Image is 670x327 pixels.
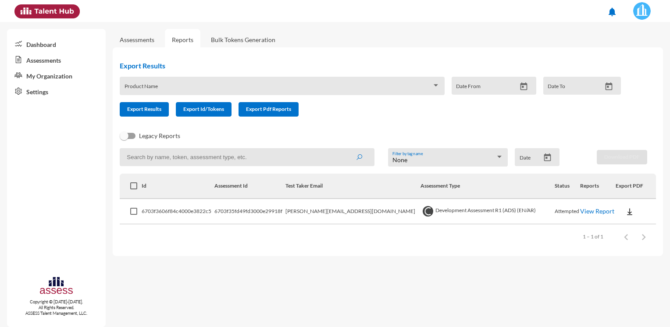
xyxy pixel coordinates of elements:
span: Legacy Reports [139,131,180,141]
th: Assessment Type [421,174,555,199]
mat-icon: notifications [607,7,617,17]
a: Settings [7,83,106,99]
span: Download PDF [604,153,640,160]
div: 1 – 1 of 1 [583,233,603,240]
td: [PERSON_NAME][EMAIL_ADDRESS][DOMAIN_NAME] [285,199,421,224]
mat-paginator: Select page [120,224,656,249]
button: Open calendar [601,82,617,91]
input: Search by name, token, assessment type, etc. [120,148,374,166]
button: Next page [635,228,652,245]
button: Open calendar [516,82,531,91]
a: Reports [165,29,200,50]
button: Download PDF [597,150,647,164]
td: 6703f35fd49fd3000e29918f [214,199,285,224]
th: Export PDF [616,174,656,199]
button: Export Pdf Reports [239,102,299,117]
span: None [392,156,407,163]
td: 6703f3606f84c4000e3822c5 [142,199,214,224]
a: Bulk Tokens Generation [204,29,282,50]
th: Test Taker Email [285,174,421,199]
a: Dashboard [7,36,106,52]
button: Previous page [617,228,635,245]
td: Development Assessment R1 (ADS) (EN/AR) [421,199,555,224]
span: Export Results [127,106,161,112]
img: assesscompany-logo.png [39,276,74,297]
a: Assessments [120,36,154,43]
a: Assessments [7,52,106,68]
span: Export Pdf Reports [246,106,291,112]
th: Id [142,174,214,199]
span: Export Id/Tokens [183,106,224,112]
h2: Export Results [120,61,628,70]
button: Export Results [120,102,169,117]
a: View Report [580,207,614,215]
button: Export Id/Tokens [176,102,232,117]
th: Assessment Id [214,174,285,199]
p: Copyright © [DATE]-[DATE]. All Rights Reserved. ASSESS Talent Management, LLC. [7,299,106,316]
td: Attempted [555,199,580,224]
button: Open calendar [540,153,555,162]
th: Status [555,174,580,199]
th: Reports [580,174,616,199]
a: My Organization [7,68,106,83]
